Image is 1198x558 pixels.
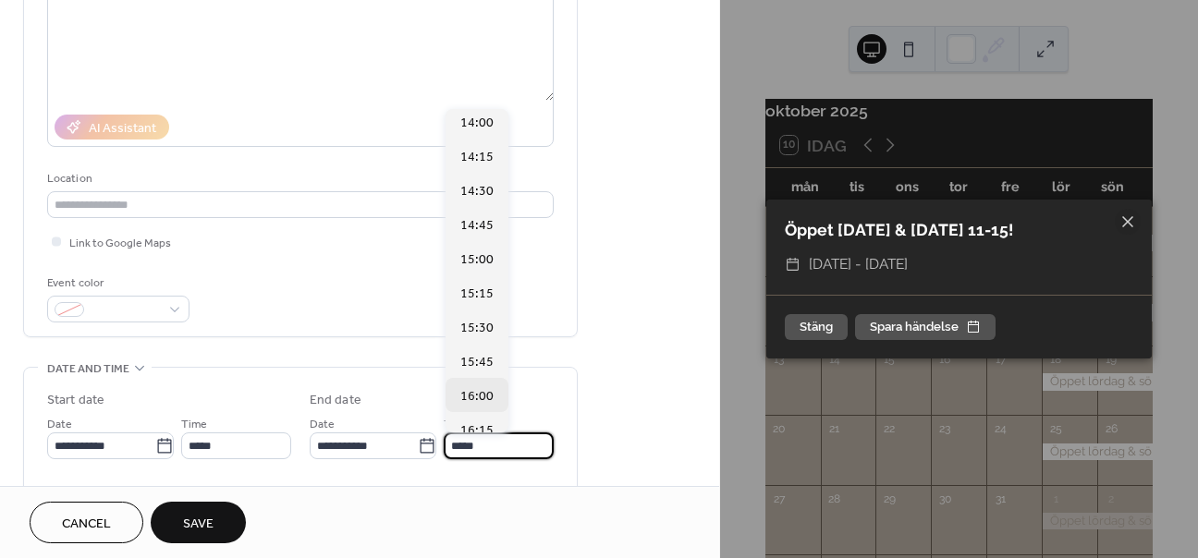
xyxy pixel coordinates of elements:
[310,391,361,410] div: End date
[47,169,550,188] div: Location
[183,515,214,534] span: Save
[181,415,207,434] span: Time
[460,353,494,372] span: 15:45
[766,218,1152,242] div: Öppet [DATE] & [DATE] 11-15!
[69,234,171,253] span: Link to Google Maps
[785,252,801,276] div: ​
[310,415,335,434] span: Date
[460,421,494,441] span: 16:15
[809,252,908,276] span: [DATE] - [DATE]
[460,182,494,201] span: 14:30
[69,483,102,503] span: All day
[47,391,104,410] div: Start date
[855,314,996,340] button: Spara händelse
[62,515,111,534] span: Cancel
[30,502,143,543] button: Cancel
[460,285,494,304] span: 15:15
[47,359,129,379] span: Date and time
[460,148,494,167] span: 14:15
[47,415,72,434] span: Date
[460,114,494,133] span: 14:00
[444,415,470,434] span: Time
[151,502,246,543] button: Save
[460,216,494,236] span: 14:45
[460,319,494,338] span: 15:30
[460,250,494,270] span: 15:00
[785,314,848,340] button: Stäng
[47,273,186,293] div: Event color
[460,387,494,406] span: 16:00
